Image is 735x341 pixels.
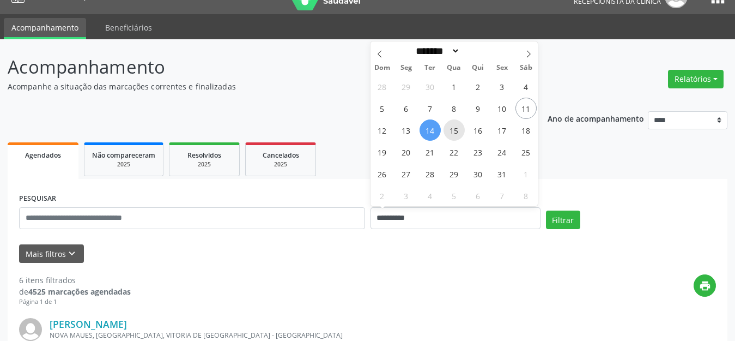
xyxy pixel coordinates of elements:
[25,151,61,160] span: Agendados
[396,76,417,97] span: Setembro 29, 2025
[460,45,496,57] input: Year
[19,318,42,341] img: img
[515,98,537,119] span: Outubro 11, 2025
[694,274,716,297] button: print
[444,119,465,141] span: Outubro 15, 2025
[668,70,724,88] button: Relatórios
[372,141,393,163] span: Outubro 19, 2025
[515,163,537,184] span: Novembro 1, 2025
[92,160,155,169] div: 2025
[66,248,78,260] i: keyboard_arrow_down
[412,45,460,57] select: Month
[98,18,160,37] a: Beneficiários
[177,160,232,169] div: 2025
[444,185,465,206] span: Novembro 5, 2025
[444,141,465,163] span: Outubro 22, 2025
[4,18,86,39] a: Acompanhamento
[515,141,537,163] span: Outubro 25, 2025
[444,76,465,97] span: Outubro 1, 2025
[19,244,84,264] button: Mais filtroskeyboard_arrow_down
[467,98,489,119] span: Outubro 9, 2025
[420,185,441,206] span: Novembro 4, 2025
[396,98,417,119] span: Outubro 6, 2025
[420,76,441,97] span: Setembro 30, 2025
[467,141,489,163] span: Outubro 23, 2025
[28,286,131,297] strong: 4525 marcações agendadas
[19,297,131,307] div: Página 1 de 1
[420,119,441,141] span: Outubro 14, 2025
[515,119,537,141] span: Outubro 18, 2025
[50,331,552,340] div: NOVA MAUES, [GEOGRAPHIC_DATA], VITORIA DE [GEOGRAPHIC_DATA] - [GEOGRAPHIC_DATA]
[92,151,155,160] span: Não compareceram
[546,211,580,229] button: Filtrar
[491,163,513,184] span: Outubro 31, 2025
[396,163,417,184] span: Outubro 27, 2025
[187,151,221,160] span: Resolvidos
[8,53,512,81] p: Acompanhamento
[372,119,393,141] span: Outubro 12, 2025
[420,98,441,119] span: Outubro 7, 2025
[19,286,131,297] div: de
[19,190,56,207] label: PESQUISAR
[263,151,299,160] span: Cancelados
[253,160,308,169] div: 2025
[491,141,513,163] span: Outubro 24, 2025
[442,64,466,71] span: Qua
[420,141,441,163] span: Outubro 21, 2025
[514,64,538,71] span: Sáb
[490,64,514,71] span: Sex
[548,111,644,125] p: Ano de acompanhamento
[372,98,393,119] span: Outubro 5, 2025
[418,64,442,71] span: Ter
[515,185,537,206] span: Novembro 8, 2025
[396,141,417,163] span: Outubro 20, 2025
[444,163,465,184] span: Outubro 29, 2025
[467,185,489,206] span: Novembro 6, 2025
[396,185,417,206] span: Novembro 3, 2025
[467,119,489,141] span: Outubro 16, 2025
[699,280,711,292] i: print
[420,163,441,184] span: Outubro 28, 2025
[467,76,489,97] span: Outubro 2, 2025
[394,64,418,71] span: Seg
[491,119,513,141] span: Outubro 17, 2025
[370,64,394,71] span: Dom
[372,185,393,206] span: Novembro 2, 2025
[515,76,537,97] span: Outubro 4, 2025
[8,81,512,92] p: Acompanhe a situação das marcações correntes e finalizadas
[372,76,393,97] span: Setembro 28, 2025
[396,119,417,141] span: Outubro 13, 2025
[19,274,131,286] div: 6 itens filtrados
[444,98,465,119] span: Outubro 8, 2025
[466,64,490,71] span: Qui
[467,163,489,184] span: Outubro 30, 2025
[50,318,127,330] a: [PERSON_NAME]
[372,163,393,184] span: Outubro 26, 2025
[491,185,513,206] span: Novembro 7, 2025
[491,98,513,119] span: Outubro 10, 2025
[491,76,513,97] span: Outubro 3, 2025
